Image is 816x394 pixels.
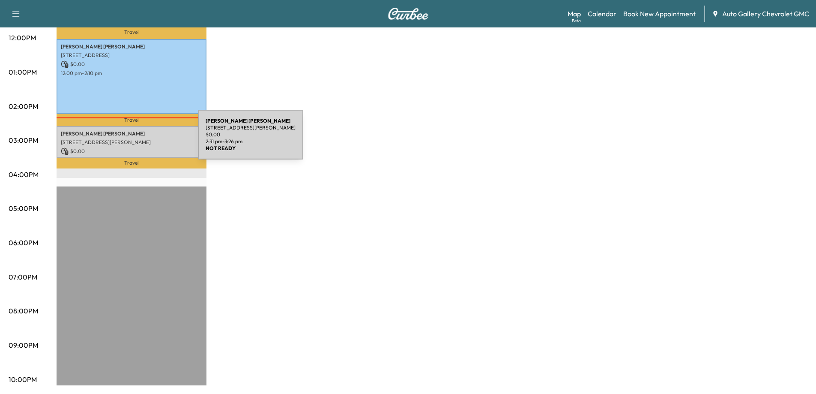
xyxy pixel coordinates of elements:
p: Travel [57,158,206,168]
div: Beta [572,18,581,24]
p: 02:00PM [9,101,38,111]
b: [PERSON_NAME] [PERSON_NAME] [206,117,290,124]
p: $ 0.00 [206,131,296,138]
p: 01:00PM [9,67,37,77]
p: 08:00PM [9,306,38,316]
p: 09:00PM [9,340,38,350]
p: 2:31 pm - 3:26 pm [61,157,202,164]
p: Travel [57,114,206,126]
a: Book New Appointment [623,9,696,19]
p: 03:00PM [9,135,38,145]
p: [STREET_ADDRESS][PERSON_NAME] [61,139,202,146]
span: Auto Gallery Chevrolet GMC [722,9,809,19]
a: MapBeta [568,9,581,19]
p: $ 0.00 [61,60,202,68]
b: NOT READY [206,145,236,151]
p: [PERSON_NAME] [PERSON_NAME] [61,43,202,50]
p: [PERSON_NAME] [PERSON_NAME] [61,130,202,137]
p: Travel [57,25,206,39]
p: $ 0.00 [61,147,202,155]
p: 12:00PM [9,33,36,43]
p: 04:00PM [9,169,39,180]
img: Curbee Logo [388,8,429,20]
p: 07:00PM [9,272,37,282]
p: 06:00PM [9,238,38,248]
p: 05:00PM [9,203,38,214]
p: [STREET_ADDRESS] [61,52,202,59]
p: 10:00PM [9,374,37,385]
p: 12:00 pm - 2:10 pm [61,70,202,77]
p: [STREET_ADDRESS][PERSON_NAME] [206,124,296,131]
p: 2:31 pm - 3:26 pm [206,138,296,145]
a: Calendar [588,9,616,19]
